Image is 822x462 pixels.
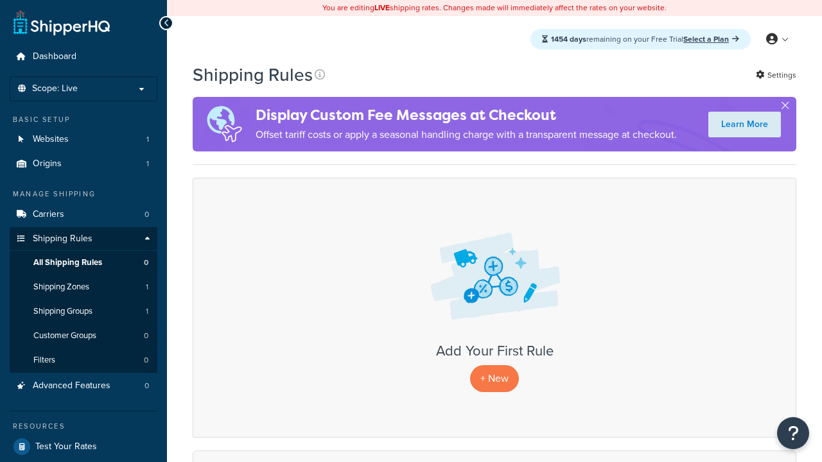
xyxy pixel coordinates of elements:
[33,330,96,341] span: Customer Groups
[708,112,781,137] a: Learn More
[10,203,157,227] li: Carriers
[10,374,157,398] a: Advanced Features 0
[146,134,149,145] span: 1
[35,441,97,452] span: Test Your Rates
[146,306,148,317] span: 1
[10,227,157,251] a: Shipping Rules
[33,158,62,169] span: Origins
[144,355,148,366] span: 0
[10,348,157,372] a: Filters 0
[144,330,148,341] span: 0
[33,209,64,220] span: Carriers
[551,33,586,45] strong: 1454 days
[33,234,92,244] span: Shipping Rules
[10,374,157,398] li: Advanced Features
[13,10,110,35] a: ShipperHQ Home
[10,348,157,372] li: Filters
[33,134,69,145] span: Websites
[10,300,157,323] li: Shipping Groups
[10,324,157,348] a: Customer Groups 0
[10,275,157,299] li: Shipping Zones
[33,306,92,317] span: Shipping Groups
[683,33,739,45] a: Select a Plan
[10,203,157,227] a: Carriers 0
[144,381,149,391] span: 0
[10,128,157,151] a: Websites 1
[777,417,809,449] button: Open Resource Center
[146,158,149,169] span: 1
[10,251,157,275] a: All Shipping Rules 0
[193,97,256,151] img: duties-banner-06bc72dcb5fe05cb3f9472aba00be2ae8eb53ab6f0d8bb03d382ba314ac3c341.png
[10,128,157,151] li: Websites
[10,114,157,125] div: Basic Setup
[10,421,157,432] div: Resources
[256,105,677,126] h4: Display Custom Fee Messages at Checkout
[374,2,390,13] b: LIVE
[256,126,677,144] p: Offset tariff costs or apply a seasonal handling charge with a transparent message at checkout.
[33,381,110,391] span: Advanced Features
[146,282,148,293] span: 1
[33,282,89,293] span: Shipping Zones
[10,275,157,299] a: Shipping Zones 1
[10,251,157,275] li: All Shipping Rules
[10,152,157,176] a: Origins 1
[144,209,149,220] span: 0
[33,257,102,268] span: All Shipping Rules
[193,62,313,87] h1: Shipping Rules
[10,152,157,176] li: Origins
[10,227,157,373] li: Shipping Rules
[206,343,783,359] h3: Add Your First Rule
[10,324,157,348] li: Customer Groups
[33,355,55,366] span: Filters
[756,66,796,84] a: Settings
[10,189,157,200] div: Manage Shipping
[10,435,157,458] a: Test Your Rates
[33,51,76,62] span: Dashboard
[32,83,78,94] span: Scope: Live
[470,365,519,391] p: + New
[144,257,148,268] span: 0
[10,45,157,69] a: Dashboard
[530,29,751,49] div: remaining on your Free Trial
[10,300,157,323] a: Shipping Groups 1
